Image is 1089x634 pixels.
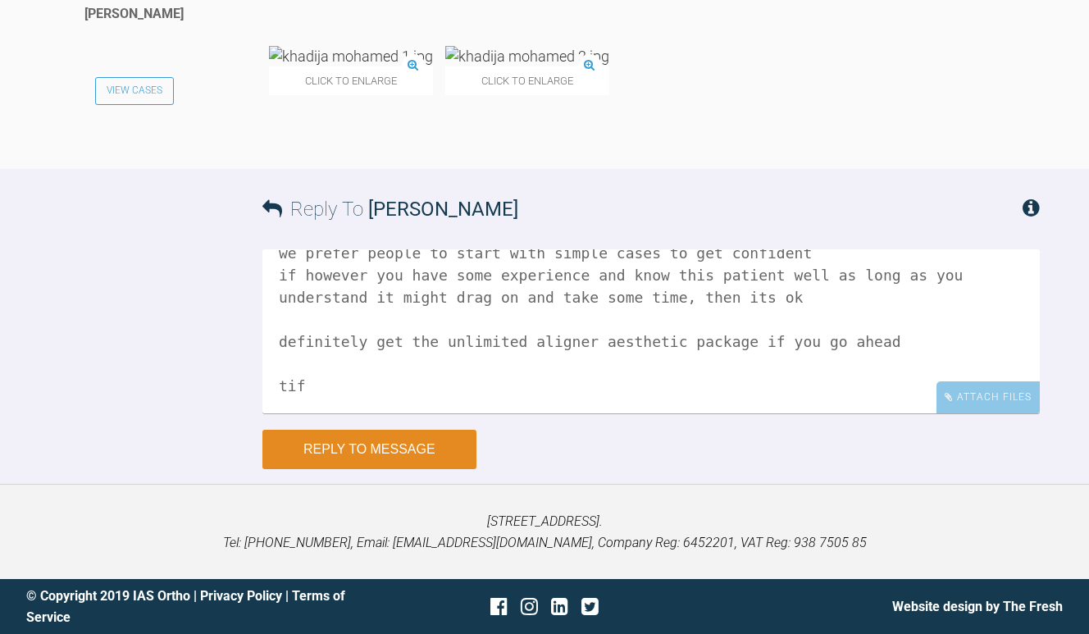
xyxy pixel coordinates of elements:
[200,588,282,604] a: Privacy Policy
[445,46,609,66] img: khadija mohamed 2.jpg
[84,3,184,25] div: [PERSON_NAME]
[26,511,1063,553] p: [STREET_ADDRESS]. Tel: [PHONE_NUMBER], Email: [EMAIL_ADDRESS][DOMAIN_NAME], Company Reg: 6452201,...
[95,77,174,105] a: View Cases
[269,66,433,95] span: Click to enlarge
[936,381,1040,413] div: Attach Files
[445,66,609,95] span: Click to enlarge
[26,586,371,627] div: © Copyright 2019 IAS Ortho | |
[262,194,518,225] h3: Reply To
[26,588,345,625] a: Terms of Service
[892,599,1063,614] a: Website design by The Fresh
[262,249,1040,413] textarea: Hi [PERSON_NAME] thanks - that worked hard to see her MMPA angle but thats understandable while t...
[262,430,476,469] button: Reply to Message
[269,46,433,66] img: khadija mohamed 1.jpg
[368,198,518,221] span: [PERSON_NAME]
